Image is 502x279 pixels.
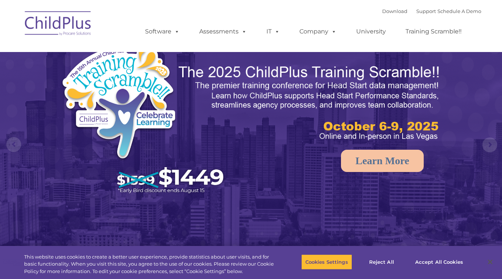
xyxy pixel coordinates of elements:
[349,24,393,39] a: University
[482,254,498,270] button: Close
[259,24,287,39] a: IT
[437,8,481,14] a: Schedule A Demo
[138,24,187,39] a: Software
[292,24,344,39] a: Company
[411,254,467,270] button: Accept All Cookies
[382,8,481,14] font: |
[103,80,135,85] span: Phone number
[358,254,405,270] button: Reject All
[382,8,407,14] a: Download
[416,8,436,14] a: Support
[398,24,469,39] a: Training Scramble!!
[301,254,352,270] button: Cookies Settings
[21,6,95,43] img: ChildPlus by Procare Solutions
[24,253,276,275] div: This website uses cookies to create a better user experience, provide statistics about user visit...
[192,24,254,39] a: Assessments
[341,150,424,172] a: Learn More
[103,49,126,55] span: Last name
